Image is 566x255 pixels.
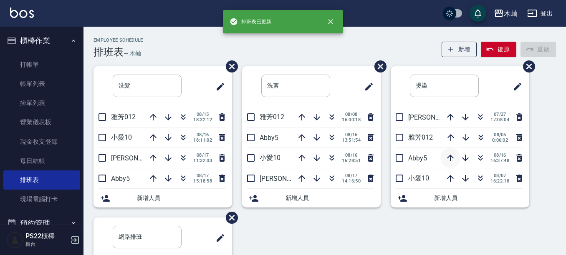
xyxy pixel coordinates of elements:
a: 每日結帳 [3,151,80,170]
span: 08/17 [193,173,212,178]
img: Person [7,232,23,248]
span: 16:37:48 [490,158,509,163]
span: 08/08 [342,112,361,117]
a: 帳單列表 [3,74,80,93]
span: 修改班表的標題 [359,77,374,97]
div: 新增人員 [242,189,381,207]
span: 18:32:12 [193,117,212,122]
h2: Employee Schedule [93,37,143,43]
span: 0:06:02 [491,137,509,143]
span: 18:11:02 [193,137,212,143]
button: 復原 [481,42,516,57]
input: 排版標題 [113,226,182,248]
span: 刪除班表 [368,54,388,79]
span: 刪除班表 [517,54,536,79]
span: 修改班表的標題 [210,228,225,248]
span: 刪除班表 [220,54,239,79]
span: 修改班表的標題 [210,77,225,97]
span: 16:22:18 [490,178,509,184]
span: 新增人員 [434,194,523,202]
div: 木屾 [504,8,517,19]
img: Logo [10,7,34,18]
span: 雅芳012 [260,113,284,121]
span: 雅芳012 [111,113,136,121]
h6: — 木屾 [124,49,141,58]
button: close [321,12,340,31]
input: 排版標題 [113,75,182,97]
span: 08/15 [193,112,212,117]
button: 登出 [524,6,556,21]
span: Abby5 [408,154,427,162]
button: 木屾 [490,5,521,22]
span: 08/17 [342,173,361,178]
span: 小愛10 [111,133,132,141]
div: 新增人員 [391,189,529,207]
span: 08/16 [342,152,361,158]
span: [PERSON_NAME]7 [408,113,462,121]
div: 新增人員 [93,189,232,207]
a: 現金收支登錄 [3,132,80,151]
p: 櫃台 [25,240,68,248]
span: 07/27 [490,112,509,117]
span: 08/16 [490,152,509,158]
span: 13:51:54 [342,137,361,143]
span: 新增人員 [286,194,374,202]
span: 小愛10 [260,154,280,162]
button: 新增 [442,42,477,57]
span: 14:16:50 [342,178,361,184]
h3: 排班表 [93,46,124,58]
a: 現場電腦打卡 [3,190,80,209]
span: 雅芳012 [408,133,433,141]
span: Abby5 [260,134,278,142]
span: 11:32:03 [193,158,212,163]
a: 排班表 [3,170,80,190]
span: 新增人員 [137,194,225,202]
span: 08/16 [193,132,212,137]
span: 排班表已更新 [230,17,271,26]
a: 掛單列表 [3,93,80,112]
span: 08/16 [342,132,361,137]
h5: PS22櫃檯 [25,232,68,240]
span: 小愛10 [408,174,429,182]
a: 打帳單 [3,55,80,74]
span: 15:18:58 [193,178,212,184]
span: 修改班表的標題 [508,77,523,97]
span: 16:28:51 [342,158,361,163]
span: Abby5 [111,175,130,182]
span: 刪除班表 [220,205,239,230]
span: 08/07 [490,173,509,178]
span: 08/17 [193,152,212,158]
button: 預約管理 [3,212,80,234]
a: 營業儀表板 [3,112,80,132]
span: [PERSON_NAME]7 [111,154,165,162]
button: 櫃檯作業 [3,30,80,52]
span: 16:00:18 [342,117,361,122]
input: 排版標題 [261,75,330,97]
input: 排版標題 [410,75,479,97]
span: 17:08:04 [490,117,509,122]
span: [PERSON_NAME]7 [260,175,313,182]
button: save [470,5,486,22]
span: 08/05 [491,132,509,137]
